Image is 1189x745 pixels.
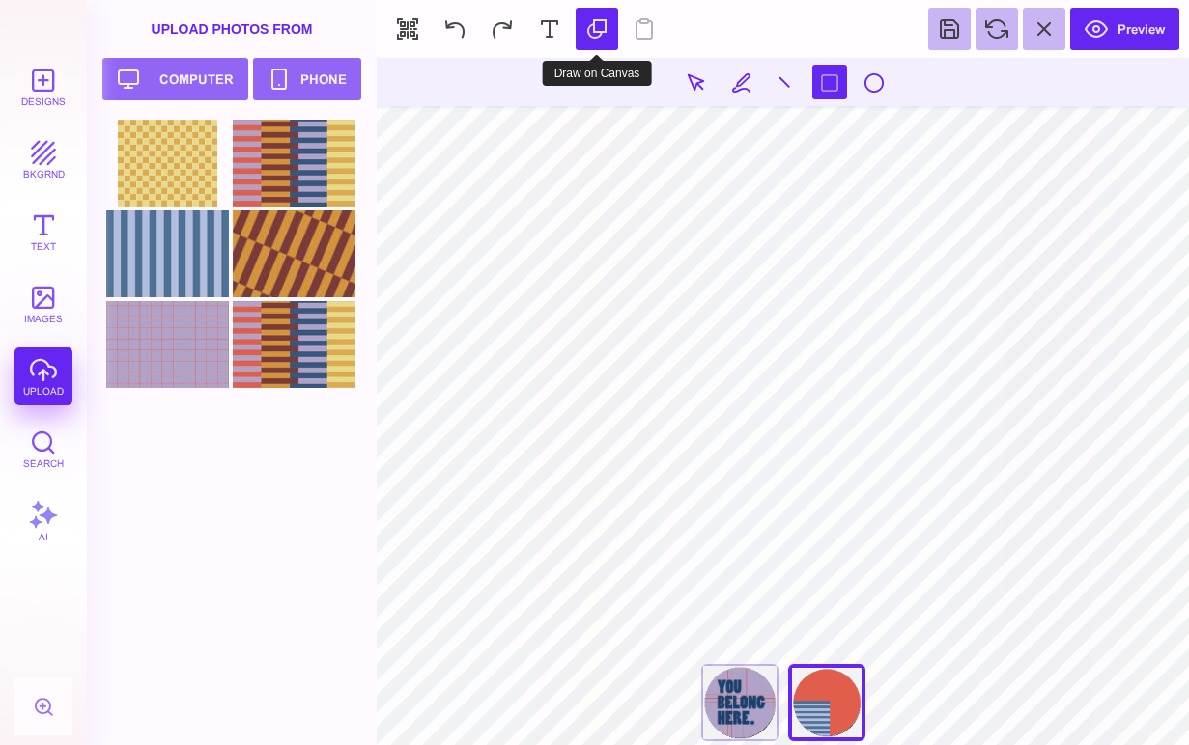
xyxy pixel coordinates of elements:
button: images [14,275,72,333]
button: bkgrnd [14,130,72,188]
button: Designs [14,58,72,116]
button: Phone [253,58,361,100]
button: Text [14,203,72,261]
button: AI [14,492,72,550]
button: Computer [102,58,248,100]
button: Preview [1070,8,1179,50]
button: Search [14,420,72,478]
